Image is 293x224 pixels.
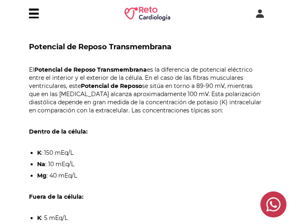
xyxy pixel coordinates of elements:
strong: Na [37,160,45,168]
p: El es la diferencia de potencial eléctrico entre el interior y el exterior de la célula. En el ca... [29,66,264,114]
li: : 10 mEq/L [37,160,264,168]
strong: Potencial de Reposo Transmembrana [34,66,147,73]
strong: K [37,214,41,222]
li: : 5 mEq/L [37,214,264,222]
li: : 40 mEq/L [37,171,264,180]
strong: Potencial de Reposo [81,82,142,90]
img: RETO Cardio Logo [124,7,170,21]
strong: Mg [37,172,47,179]
h2: Potencial de Reposo Transmembrana [29,41,264,53]
strong: K [37,149,41,156]
strong: Fuera de la célula: [29,193,84,200]
li: : 150 mEq/L [37,149,264,157]
strong: Dentro de la célula: [29,128,88,135]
